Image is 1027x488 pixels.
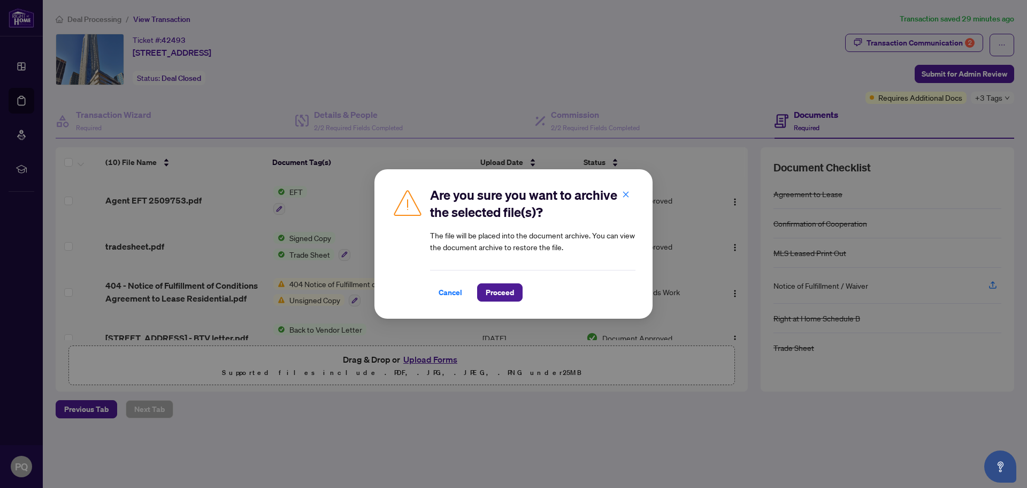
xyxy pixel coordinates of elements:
[430,229,635,253] article: The file will be placed into the document archive. You can view the document archive to restore t...
[486,284,514,301] span: Proceed
[622,191,630,198] span: close
[392,186,424,219] img: Caution Icon
[477,283,523,302] button: Proceed
[430,283,471,302] button: Cancel
[984,451,1016,483] button: Open asap
[430,186,635,221] h2: Are you sure you want to archive the selected file(s)?
[439,284,462,301] span: Cancel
